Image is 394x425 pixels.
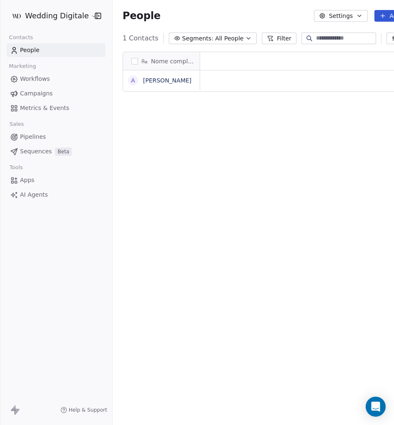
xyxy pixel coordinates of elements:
span: Segments: [182,34,213,43]
span: Pipelines [20,132,46,141]
span: People [20,46,40,55]
button: Settings [314,10,368,22]
span: Metrics & Events [20,104,69,112]
button: Filter [262,32,296,44]
a: AI Agents [7,188,105,202]
a: [PERSON_NAME] [143,77,191,84]
span: Marketing [5,60,40,72]
span: Apps [20,176,35,185]
span: Beta [55,147,72,156]
img: Icona%20App%20Facebook.png [12,11,22,21]
a: People [7,43,105,57]
a: Apps [7,173,105,187]
span: Sequences [20,147,52,156]
span: Campaigns [20,89,53,98]
div: grid [123,70,200,406]
span: Sales [6,118,28,130]
span: Help & Support [69,407,107,413]
span: 1 Contacts [123,33,158,43]
span: All People [215,34,243,43]
a: Pipelines [7,130,105,144]
span: Wedding Digitale [25,10,89,21]
a: Campaigns [7,87,105,100]
a: Workflows [7,72,105,86]
div: Open Intercom Messenger [366,397,386,417]
span: Workflows [20,75,50,83]
a: Metrics & Events [7,101,105,115]
a: Help & Support [60,407,107,413]
span: Contacts [5,31,37,44]
span: People [123,10,161,22]
a: SequencesBeta [7,145,105,158]
span: AI Agents [20,190,48,199]
div: Nome completo [123,52,200,70]
button: Wedding Digitale [10,9,89,23]
div: A [131,76,135,85]
span: Tools [6,161,26,174]
span: Nome completo [151,57,195,65]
